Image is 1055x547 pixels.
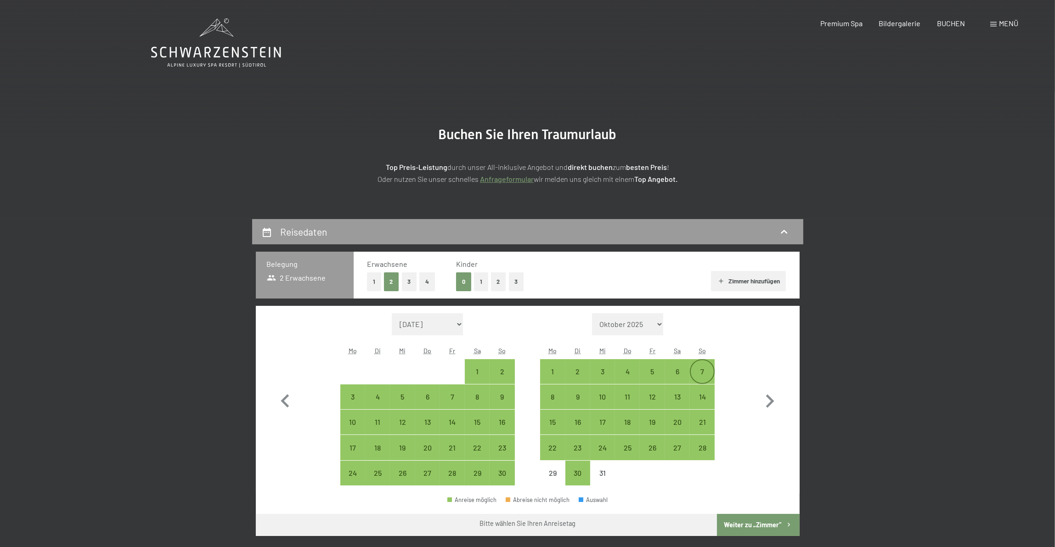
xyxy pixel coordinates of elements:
abbr: Montag [548,347,557,355]
div: 4 [366,393,389,416]
button: Weiter zu „Zimmer“ [717,514,799,536]
div: Anreise möglich [640,384,665,409]
div: 16 [566,418,589,441]
abbr: Mittwoch [599,347,606,355]
div: Anreise möglich [340,384,365,409]
button: Zimmer hinzufügen [711,271,786,291]
span: Kinder [456,259,478,268]
div: 12 [641,393,664,416]
div: 2 [566,368,589,391]
abbr: Freitag [449,347,455,355]
abbr: Dienstag [575,347,581,355]
div: 9 [566,393,589,416]
div: Sat Nov 15 2025 [465,410,490,434]
div: Anreise möglich [465,359,490,384]
div: 14 [441,418,464,441]
div: Abreise nicht möglich [506,497,570,503]
div: Anreise möglich [565,359,590,384]
div: Anreise möglich [640,410,665,434]
div: Anreise möglich [565,384,590,409]
div: Anreise möglich [590,435,615,460]
div: Sun Dec 21 2025 [690,410,715,434]
abbr: Sonntag [699,347,706,355]
div: Mon Dec 29 2025 [540,461,565,485]
div: Fri Dec 05 2025 [640,359,665,384]
div: 22 [466,444,489,467]
div: Auswahl [579,497,608,503]
div: Sat Dec 13 2025 [665,384,690,409]
div: Thu Nov 20 2025 [415,435,440,460]
div: Sat Dec 20 2025 [665,410,690,434]
div: Thu Dec 11 2025 [615,384,640,409]
div: Anreise möglich [440,384,465,409]
strong: direkt buchen [568,163,613,171]
a: Premium Spa [820,19,863,28]
div: 21 [691,418,714,441]
div: Thu Dec 25 2025 [615,435,640,460]
div: Anreise möglich [390,435,415,460]
div: Anreise möglich [590,359,615,384]
div: Anreise möglich [365,461,390,485]
div: Anreise möglich [665,359,690,384]
abbr: Donnerstag [423,347,431,355]
div: 22 [541,444,564,467]
a: BUCHEN [937,19,965,28]
div: 1 [541,368,564,391]
div: 20 [666,418,689,441]
div: Anreise möglich [665,410,690,434]
div: Mon Nov 17 2025 [340,435,365,460]
div: 24 [591,444,614,467]
div: Anreise möglich [690,410,715,434]
div: Mon Nov 10 2025 [340,410,365,434]
div: Anreise möglich [490,435,514,460]
div: Anreise möglich [465,410,490,434]
div: Anreise möglich [415,461,440,485]
div: Mon Dec 01 2025 [540,359,565,384]
div: 7 [691,368,714,391]
div: Sun Nov 23 2025 [490,435,514,460]
abbr: Sonntag [499,347,506,355]
a: Anfrageformular [480,175,534,183]
div: Anreise möglich [615,410,640,434]
div: Sun Nov 09 2025 [490,384,514,409]
div: 5 [391,393,414,416]
div: Anreise möglich [465,435,490,460]
div: Mon Dec 15 2025 [540,410,565,434]
span: Menü [999,19,1018,28]
div: Sun Dec 07 2025 [690,359,715,384]
div: Sat Nov 01 2025 [465,359,490,384]
div: Wed Nov 12 2025 [390,410,415,434]
div: Wed Dec 03 2025 [590,359,615,384]
div: Fri Nov 28 2025 [440,461,465,485]
div: Anreise möglich [447,497,497,503]
div: 24 [341,469,364,492]
div: Anreise möglich [640,435,665,460]
div: Wed Nov 19 2025 [390,435,415,460]
div: Thu Dec 18 2025 [615,410,640,434]
div: 27 [666,444,689,467]
div: 19 [391,444,414,467]
abbr: Samstag [474,347,481,355]
div: 18 [366,444,389,467]
div: Anreise möglich [340,410,365,434]
div: Anreise möglich [690,384,715,409]
button: 0 [456,272,471,291]
div: 17 [341,444,364,467]
div: Anreise möglich [365,410,390,434]
div: Sat Dec 27 2025 [665,435,690,460]
div: 30 [566,469,589,492]
div: Anreise möglich [615,359,640,384]
button: Vorheriger Monat [272,313,299,486]
div: Anreise möglich [390,461,415,485]
div: Sun Dec 14 2025 [690,384,715,409]
div: 1 [466,368,489,391]
div: 4 [616,368,639,391]
div: Mon Nov 24 2025 [340,461,365,485]
abbr: Dienstag [375,347,381,355]
div: Anreise nicht möglich [590,461,615,485]
div: Anreise möglich [540,384,565,409]
div: 13 [666,393,689,416]
div: 15 [541,418,564,441]
div: Sun Nov 02 2025 [490,359,514,384]
div: Tue Dec 30 2025 [565,461,590,485]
